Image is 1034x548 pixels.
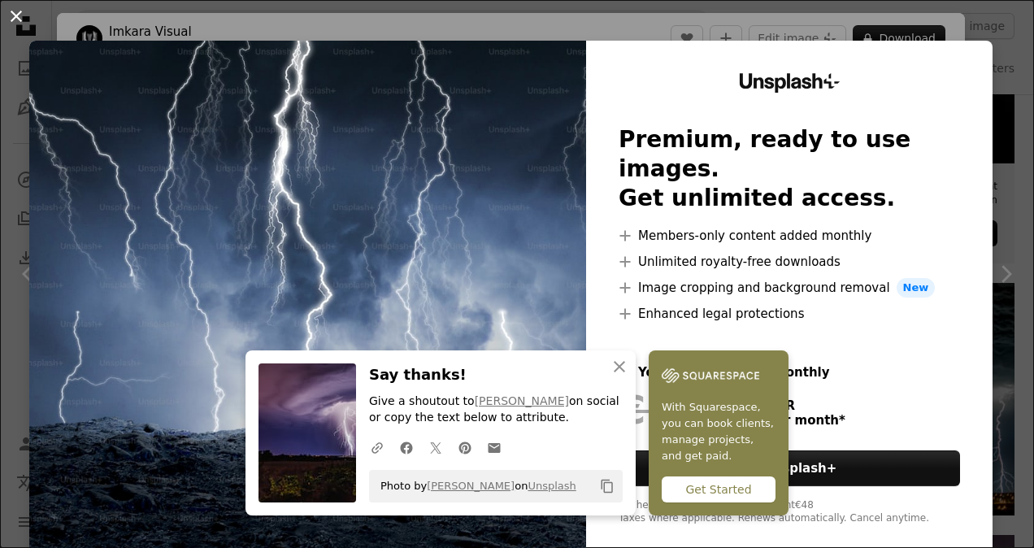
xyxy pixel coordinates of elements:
[763,461,836,476] strong: Unsplash+
[450,431,480,463] a: Share on Pinterest
[372,473,576,499] span: Photo by on
[593,472,621,500] button: Copy to clipboard
[392,431,421,463] a: Share on Facebook
[619,278,960,298] li: Image cropping and background removal
[427,480,515,492] a: [PERSON_NAME]
[619,125,960,213] h2: Premium, ready to use images. Get unlimited access.
[662,476,775,502] div: Get Started
[475,394,569,407] a: [PERSON_NAME]
[369,394,623,426] p: Give a shoutout to on social or copy the text below to attribute.
[619,304,960,324] li: Enhanced legal protections
[528,480,576,492] a: Unsplash
[767,398,845,413] span: EUR
[369,363,623,387] h3: Say thanks!
[619,226,960,246] li: Members-only content added monthly
[897,278,936,298] span: New
[662,363,759,388] img: file-1747939142011-51e5cc87e3c9
[649,350,789,515] a: With Squarespace, you can book clients, manage projects, and get paid.Get Started
[774,363,830,382] div: monthly
[619,252,960,272] li: Unlimited royalty-free downloads
[421,431,450,463] a: Share on Twitter
[480,431,509,463] a: Share over email
[619,499,960,525] div: * When paid annually, billed upfront €48 Taxes where applicable. Renews automatically. Cancel any...
[662,399,775,464] span: With Squarespace, you can book clients, manage projects, and get paid.
[767,413,845,428] span: per month *
[619,450,960,486] button: GetUnsplash+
